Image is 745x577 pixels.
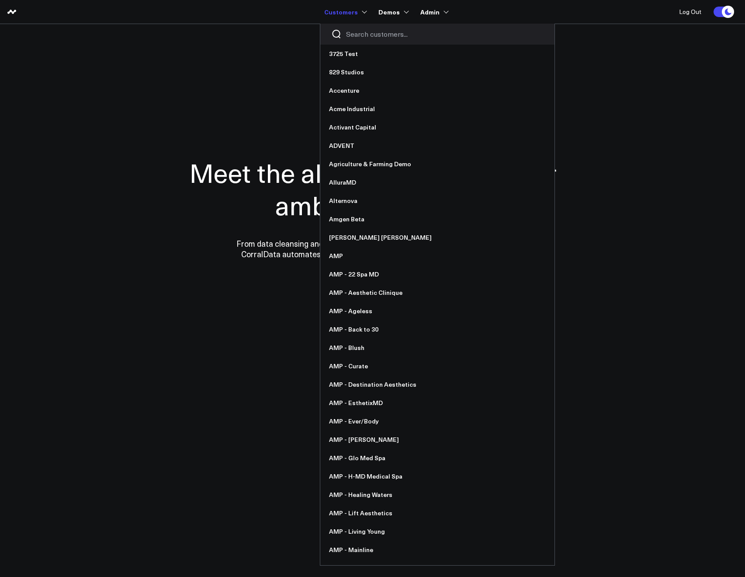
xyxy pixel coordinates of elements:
[320,430,554,449] a: AMP - [PERSON_NAME]
[320,522,554,541] a: AMP - Living Young
[320,192,554,210] a: Alternova
[320,486,554,504] a: AMP - Healing Waters
[331,29,342,39] button: Search customers button
[420,4,447,20] a: Admin
[346,29,544,39] input: Search customers input
[320,81,554,100] a: Accenture
[320,375,554,394] a: AMP - Destination Aesthetics
[320,302,554,320] a: AMP - Ageless
[320,45,554,63] a: 3725 Test
[159,156,587,221] h1: Meet the all-in-one data hub for ambitious teams
[324,4,365,20] a: Customers
[320,412,554,430] a: AMP - Ever/Body
[320,320,554,339] a: AMP - Back to 30
[320,100,554,118] a: Acme Industrial
[320,449,554,467] a: AMP - Glo Med Spa
[320,339,554,357] a: AMP - Blush
[320,394,554,412] a: AMP - EsthetixMD
[320,467,554,486] a: AMP - H-MD Medical Spa
[320,541,554,559] a: AMP - Mainline
[320,357,554,375] a: AMP - Curate
[320,265,554,283] a: AMP - 22 Spa MD
[320,504,554,522] a: AMP - Lift Aesthetics
[378,4,407,20] a: Demos
[320,118,554,136] a: Activant Capital
[320,136,554,155] a: ADVENT
[320,173,554,192] a: AlluraMD
[218,238,528,259] p: From data cleansing and integration to personalized dashboards and insights, CorralData automates...
[320,228,554,247] a: [PERSON_NAME] [PERSON_NAME]
[320,283,554,302] a: AMP - Aesthetic Clinique
[320,210,554,228] a: Amgen Beta
[320,63,554,81] a: 829 Studios
[320,155,554,173] a: Agriculture & Farming Demo
[320,247,554,265] a: AMP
